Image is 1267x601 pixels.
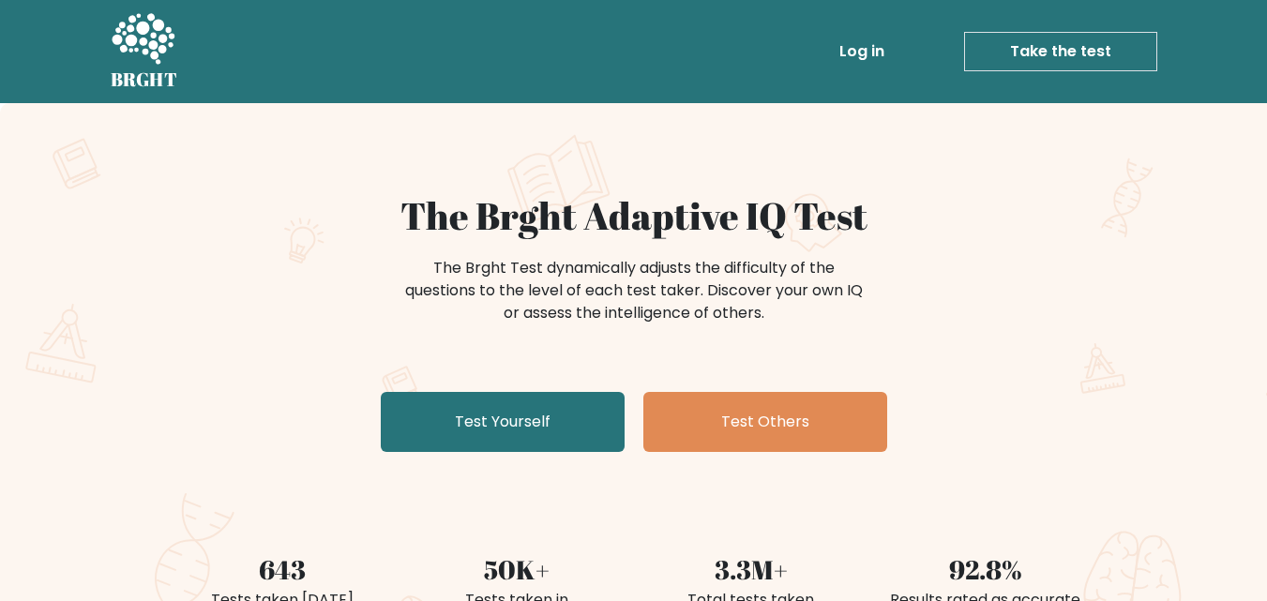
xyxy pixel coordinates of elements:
[645,549,857,589] div: 3.3M+
[880,549,1092,589] div: 92.8%
[643,392,887,452] a: Test Others
[111,8,178,96] a: BRGHT
[832,33,892,70] a: Log in
[964,32,1157,71] a: Take the test
[400,257,868,324] div: The Brght Test dynamically adjusts the difficulty of the questions to the level of each test take...
[176,193,1092,238] h1: The Brght Adaptive IQ Test
[381,392,625,452] a: Test Yourself
[176,549,388,589] div: 643
[411,549,623,589] div: 50K+
[111,68,178,91] h5: BRGHT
